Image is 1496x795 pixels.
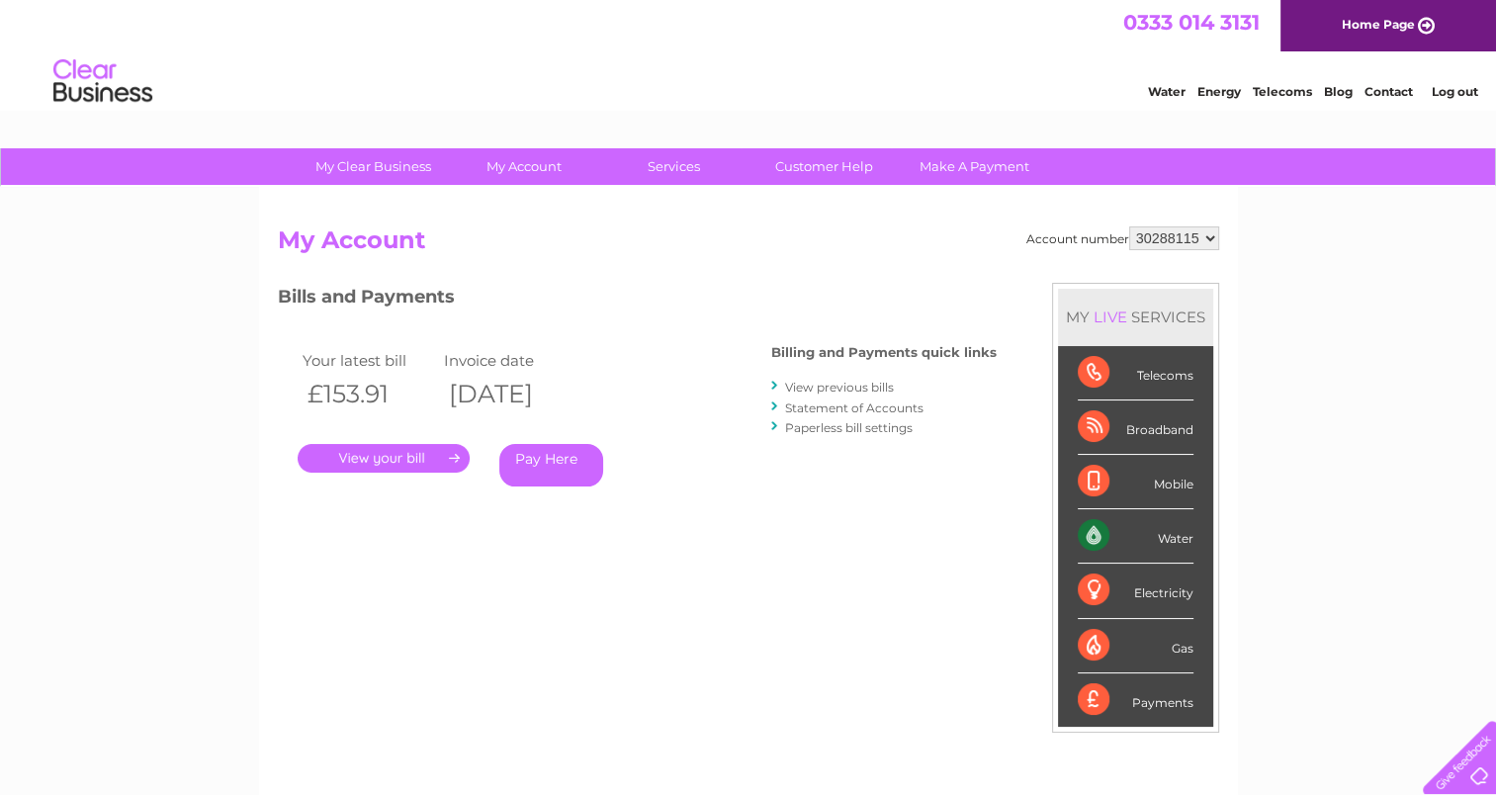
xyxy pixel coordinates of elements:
div: Clear Business is a trading name of Verastar Limited (registered in [GEOGRAPHIC_DATA] No. 3667643... [282,11,1216,96]
td: Your latest bill [298,347,440,374]
a: . [298,444,470,473]
h4: Billing and Payments quick links [771,345,997,360]
td: Invoice date [439,347,581,374]
a: View previous bills [785,380,894,395]
div: Gas [1078,619,1193,673]
div: Water [1078,509,1193,564]
div: Mobile [1078,455,1193,509]
a: 0333 014 3131 [1123,10,1260,35]
h2: My Account [278,226,1219,264]
a: My Clear Business [292,148,455,185]
a: Pay Here [499,444,603,486]
a: Paperless bill settings [785,420,913,435]
th: [DATE] [439,374,581,414]
div: LIVE [1090,308,1131,326]
a: Customer Help [743,148,906,185]
a: Telecoms [1253,84,1312,99]
img: logo.png [52,51,153,112]
div: Broadband [1078,400,1193,455]
div: MY SERVICES [1058,289,1213,345]
a: Blog [1324,84,1353,99]
a: My Account [442,148,605,185]
a: Contact [1364,84,1413,99]
div: Account number [1026,226,1219,250]
div: Telecoms [1078,346,1193,400]
a: Energy [1197,84,1241,99]
a: Water [1148,84,1186,99]
th: £153.91 [298,374,440,414]
a: Make A Payment [893,148,1056,185]
div: Electricity [1078,564,1193,618]
a: Log out [1431,84,1477,99]
div: Payments [1078,673,1193,727]
a: Services [592,148,755,185]
h3: Bills and Payments [278,283,997,317]
a: Statement of Accounts [785,400,924,415]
